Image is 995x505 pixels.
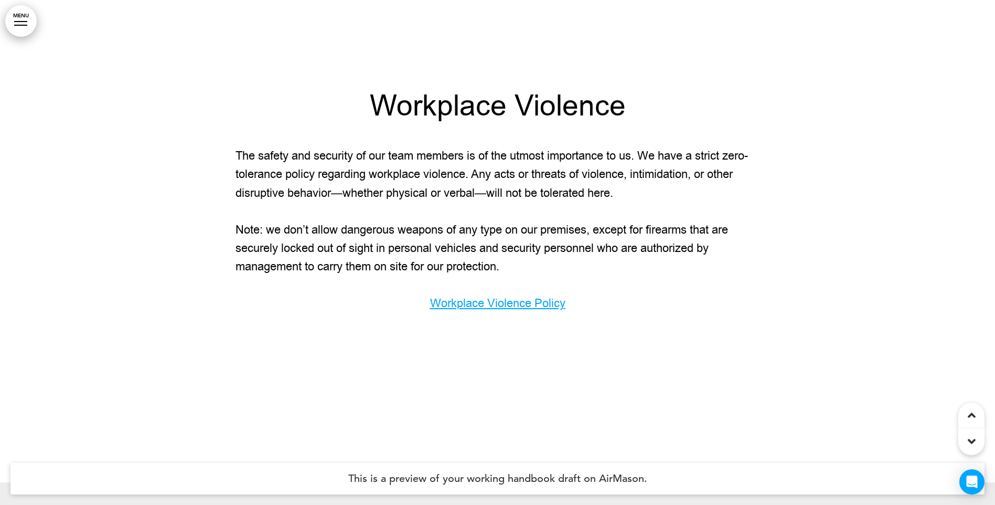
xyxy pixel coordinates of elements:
p: The safety and security of our team members is of the utmost importance to us. We have a strict z... [236,147,760,203]
a: Workplace Violence Policy [430,296,565,311]
div: Open Intercom Messenger [959,469,985,495]
p: Note: we don’t allow dangerous weapons of any type on our premises, except for firearms that are ... [236,221,760,277]
h4: This is a preview of your working handbook draft on AirMason. [10,463,985,495]
a: MENU [5,5,37,37]
h1: Workplace Violence [236,92,760,121]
